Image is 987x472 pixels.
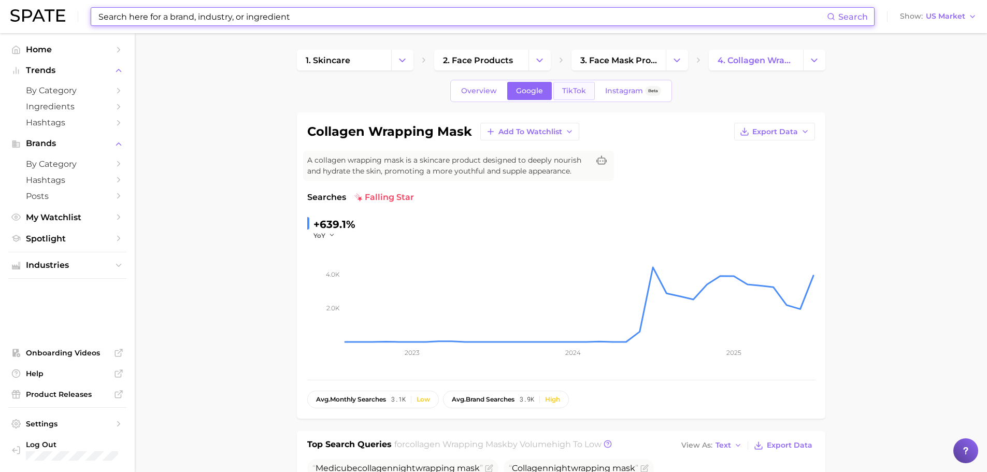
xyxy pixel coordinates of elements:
button: Change Category [666,50,688,70]
span: Instagram [605,87,643,95]
span: 3.9k [520,396,534,403]
span: 1. skincare [306,55,350,65]
span: US Market [926,13,965,19]
h2: for by Volume [394,438,602,453]
span: A collagen wrapping mask is a skincare product designed to deeply nourish and hydrate the skin, p... [307,155,589,177]
button: Export Data [734,123,815,140]
button: avg.brand searches3.9kHigh [443,391,569,408]
h1: Top Search Queries [307,438,392,453]
a: Onboarding Videos [8,345,126,361]
span: My Watchlist [26,212,109,222]
span: Industries [26,261,109,270]
span: View As [681,442,712,448]
span: Show [900,13,923,19]
span: Log Out [26,440,118,449]
span: 3. face mask products [580,55,657,65]
a: Ingredients [8,98,126,115]
span: brand searches [452,396,514,403]
a: 2. face products [434,50,528,70]
span: Help [26,369,109,378]
abbr: average [452,395,466,403]
span: Export Data [752,127,798,136]
span: monthly searches [316,396,386,403]
span: 4. collagen wrapping mask [718,55,794,65]
span: Overview [461,87,497,95]
span: by Category [26,85,109,95]
a: Overview [452,82,506,100]
tspan: 2025 [726,349,741,356]
a: 4. collagen wrapping mask [709,50,803,70]
button: avg.monthly searches3.1kLow [307,391,439,408]
span: Brands [26,139,109,148]
span: collagen wrapping mask [405,439,507,449]
button: Change Category [803,50,825,70]
button: Export Data [751,438,814,453]
tspan: 2.0k [326,304,340,312]
tspan: 2024 [565,349,580,356]
span: Onboarding Videos [26,348,109,357]
input: Search here for a brand, industry, or ingredient [97,8,827,25]
span: Google [516,87,543,95]
a: Settings [8,416,126,432]
a: Help [8,366,126,381]
a: by Category [8,156,126,172]
span: Home [26,45,109,54]
a: Product Releases [8,387,126,402]
a: by Category [8,82,126,98]
button: View AsText [679,439,745,452]
span: 2. face products [443,55,513,65]
div: +639.1% [313,216,355,233]
button: Industries [8,258,126,273]
abbr: average [316,395,330,403]
span: Search [838,12,868,22]
span: Ingredients [26,102,109,111]
button: Brands [8,136,126,151]
img: falling star [354,193,363,202]
span: Beta [648,87,658,95]
a: Hashtags [8,172,126,188]
div: Low [417,396,430,403]
span: TikTok [562,87,586,95]
a: TikTok [553,82,595,100]
button: YoY [313,231,336,240]
span: YoY [313,231,325,240]
a: My Watchlist [8,209,126,225]
a: InstagramBeta [596,82,670,100]
span: by Category [26,159,109,169]
button: Add to Watchlist [480,123,579,140]
span: Spotlight [26,234,109,244]
span: Hashtags [26,118,109,127]
button: Change Category [528,50,551,70]
tspan: 4.0k [326,270,340,278]
a: 3. face mask products [571,50,666,70]
a: Spotlight [8,231,126,247]
span: Export Data [767,441,812,450]
button: ShowUS Market [897,10,979,23]
span: Settings [26,419,109,428]
span: falling star [354,191,414,204]
a: Home [8,41,126,58]
span: 3.1k [391,396,406,403]
span: Hashtags [26,175,109,185]
span: Text [716,442,731,448]
a: Log out. Currently logged in with e-mail meghnar@oddity.com. [8,437,126,464]
h1: collagen wrapping mask [307,125,472,138]
img: SPATE [10,9,65,22]
a: Google [507,82,552,100]
button: Trends [8,63,126,78]
button: Change Category [391,50,413,70]
a: Hashtags [8,115,126,131]
a: Posts [8,188,126,204]
tspan: 2023 [405,349,420,356]
div: High [545,396,560,403]
span: Product Releases [26,390,109,399]
span: Searches [307,191,346,204]
a: 1. skincare [297,50,391,70]
span: Trends [26,66,109,75]
span: Posts [26,191,109,201]
span: high to low [552,439,602,449]
span: Add to Watchlist [498,127,562,136]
